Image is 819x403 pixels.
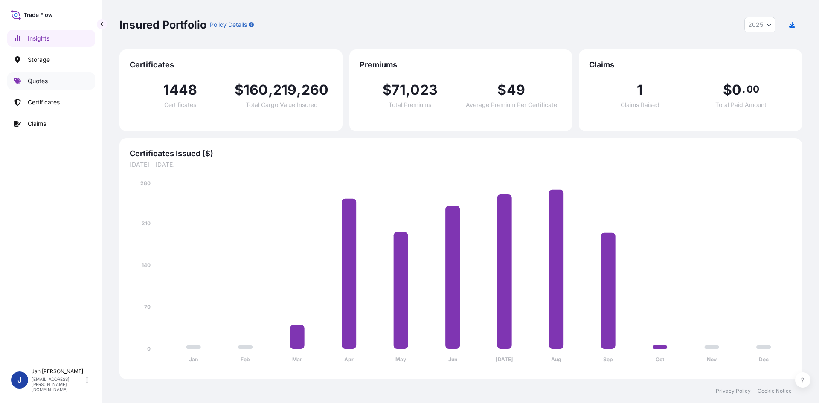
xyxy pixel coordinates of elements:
a: Privacy Policy [716,388,751,394]
a: Storage [7,51,95,68]
tspan: 0 [147,345,151,352]
span: Total Cargo Value Insured [246,102,318,108]
span: , [296,83,301,97]
span: Certificates [130,60,332,70]
span: 49 [507,83,525,97]
p: Storage [28,55,50,64]
tspan: Nov [707,356,717,362]
tspan: Apr [344,356,354,362]
span: Total Paid Amount [715,102,767,108]
a: Quotes [7,72,95,90]
span: 1448 [163,83,197,97]
tspan: 210 [142,220,151,226]
p: Certificates [28,98,60,107]
span: , [268,83,273,97]
span: $ [723,83,732,97]
tspan: Mar [292,356,302,362]
span: Total Premiums [389,102,431,108]
span: $ [235,83,244,97]
a: Certificates [7,94,95,111]
tspan: Dec [759,356,769,362]
span: $ [383,83,392,97]
span: $ [497,83,506,97]
p: Jan [PERSON_NAME] [32,368,84,375]
tspan: Aug [551,356,561,362]
tspan: Feb [241,356,250,362]
p: Insured Portfolio [119,18,206,32]
span: 00 [746,86,759,93]
p: Insights [28,34,49,43]
a: Cookie Notice [758,388,792,394]
p: Quotes [28,77,48,85]
tspan: Jun [448,356,457,362]
span: Premiums [360,60,562,70]
span: [DATE] - [DATE] [130,160,792,169]
span: Average Premium Per Certificate [466,102,557,108]
span: Claims Raised [621,102,659,108]
tspan: May [395,356,407,362]
p: Claims [28,119,46,128]
span: 023 [410,83,438,97]
span: J [17,376,22,384]
a: Claims [7,115,95,132]
tspan: 70 [144,304,151,310]
span: , [406,83,410,97]
span: Certificates [164,102,196,108]
span: 160 [244,83,268,97]
span: 219 [273,83,297,97]
tspan: 280 [140,180,151,186]
tspan: Jan [189,356,198,362]
button: Year Selector [744,17,775,32]
tspan: [DATE] [496,356,513,362]
span: 0 [732,83,741,97]
span: Certificates Issued ($) [130,148,792,159]
p: [EMAIL_ADDRESS][PERSON_NAME][DOMAIN_NAME] [32,377,84,392]
span: . [742,86,745,93]
span: 1 [637,83,643,97]
span: 2025 [748,20,763,29]
span: 260 [302,83,329,97]
tspan: Sep [603,356,613,362]
a: Insights [7,30,95,47]
span: Claims [589,60,792,70]
span: 71 [392,83,406,97]
tspan: 140 [142,262,151,268]
tspan: Oct [656,356,665,362]
p: Policy Details [210,20,247,29]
